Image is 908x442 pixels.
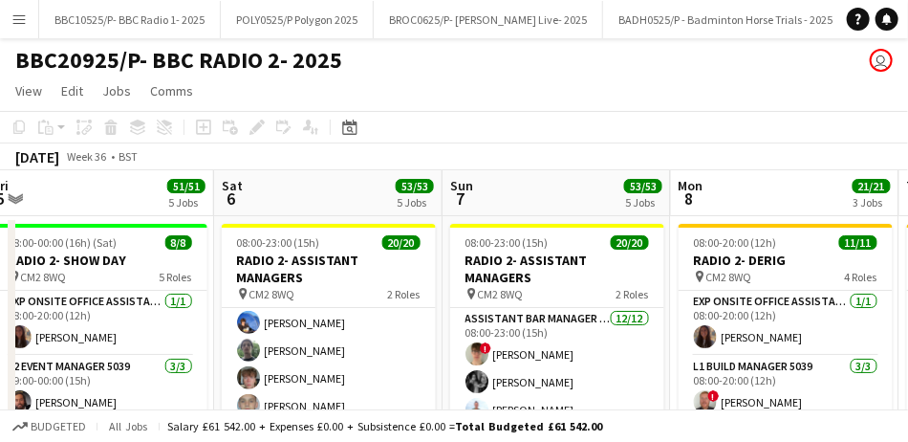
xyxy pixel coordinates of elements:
[61,82,83,99] span: Edit
[374,1,603,38] button: BROC0625/P- [PERSON_NAME] Live- 2025
[603,1,849,38] button: BADH0525/P - Badminton Horse Trials - 2025
[150,82,193,99] span: Comms
[95,78,139,103] a: Jobs
[10,416,89,437] button: Budgeted
[8,78,50,103] a: View
[142,78,201,103] a: Comms
[15,82,42,99] span: View
[105,419,151,433] span: All jobs
[63,149,111,164] span: Week 36
[455,419,602,433] span: Total Budgeted £61 542.00
[15,147,59,166] div: [DATE]
[221,1,374,38] button: POLY0525/P Polygon 2025
[102,82,131,99] span: Jobs
[119,149,138,164] div: BST
[31,420,86,433] span: Budgeted
[15,46,342,75] h1: BBC20925/P- BBC RADIO 2- 2025
[39,1,221,38] button: BBC10525/P- BBC Radio 1- 2025
[54,78,91,103] a: Edit
[167,419,602,433] div: Salary £61 542.00 + Expenses £0.00 + Subsistence £0.00 =
[870,49,893,72] app-user-avatar: Grace Shorten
